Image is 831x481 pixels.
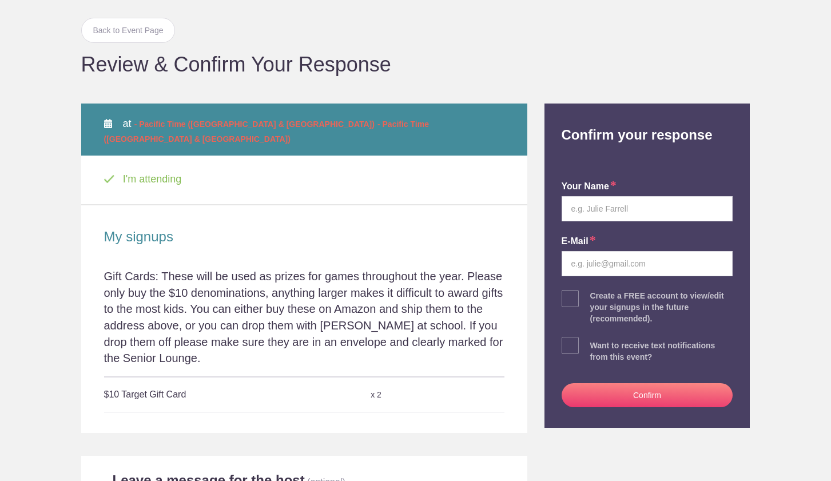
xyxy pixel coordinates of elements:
h1: Review & Confirm Your Response [81,54,750,75]
span: - Pacific Time ([GEOGRAPHIC_DATA] & [GEOGRAPHIC_DATA]) [104,120,429,144]
label: E-mail [562,235,596,248]
h5: $10 Target Gift Card [104,383,371,406]
div: Gift Cards: These will be used as prizes for games throughout the year. Please only buy the $10 d... [104,268,504,376]
img: Calendar alt [104,119,112,128]
div: Want to receive text notifications from this event? [590,340,733,363]
div: x 2 [371,385,438,405]
span: - Pacific Time ([GEOGRAPHIC_DATA] & [GEOGRAPHIC_DATA]) [134,120,375,129]
img: Check green [104,175,115,184]
h2: Confirm your response [553,104,742,144]
input: e.g. Julie Farrell [562,196,733,221]
h2: My signups [104,228,504,245]
span: at [104,118,429,144]
a: Back to Event Page [81,18,176,43]
input: e.g. julie@gmail.com [562,251,733,276]
span: I'm attending [117,173,182,185]
button: Confirm [562,383,733,407]
label: your name [562,180,617,193]
div: Create a FREE account to view/edit your signups in the future (recommended). [590,290,733,324]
